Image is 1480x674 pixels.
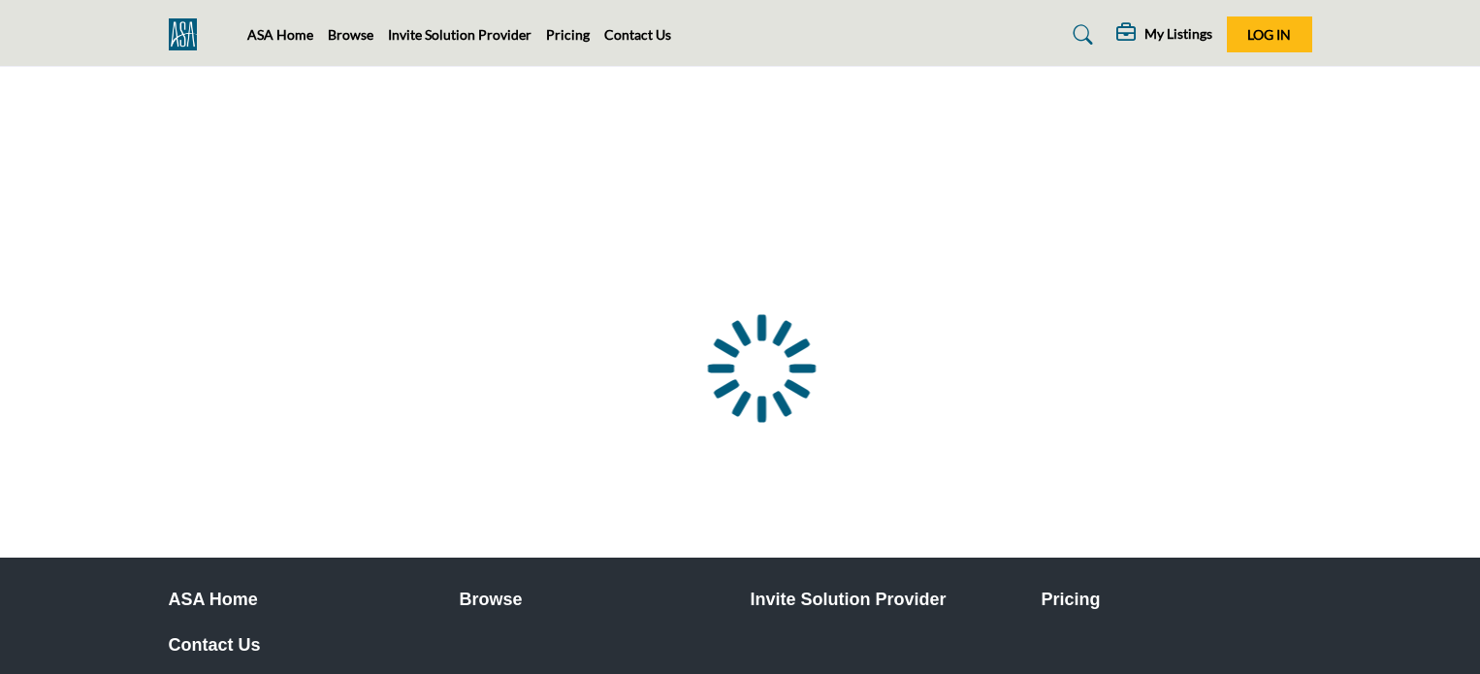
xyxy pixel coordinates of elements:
[460,587,730,613] a: Browse
[328,26,373,43] a: Browse
[247,26,313,43] a: ASA Home
[1144,25,1212,43] h5: My Listings
[1227,16,1312,52] button: Log In
[169,18,207,50] img: Site Logo
[388,26,531,43] a: Invite Solution Provider
[1042,587,1312,613] a: Pricing
[1054,19,1106,50] a: Search
[169,632,439,658] a: Contact Us
[604,26,671,43] a: Contact Us
[546,26,590,43] a: Pricing
[1116,23,1212,47] div: My Listings
[751,587,1021,613] a: Invite Solution Provider
[169,587,439,613] a: ASA Home
[1247,26,1291,43] span: Log In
